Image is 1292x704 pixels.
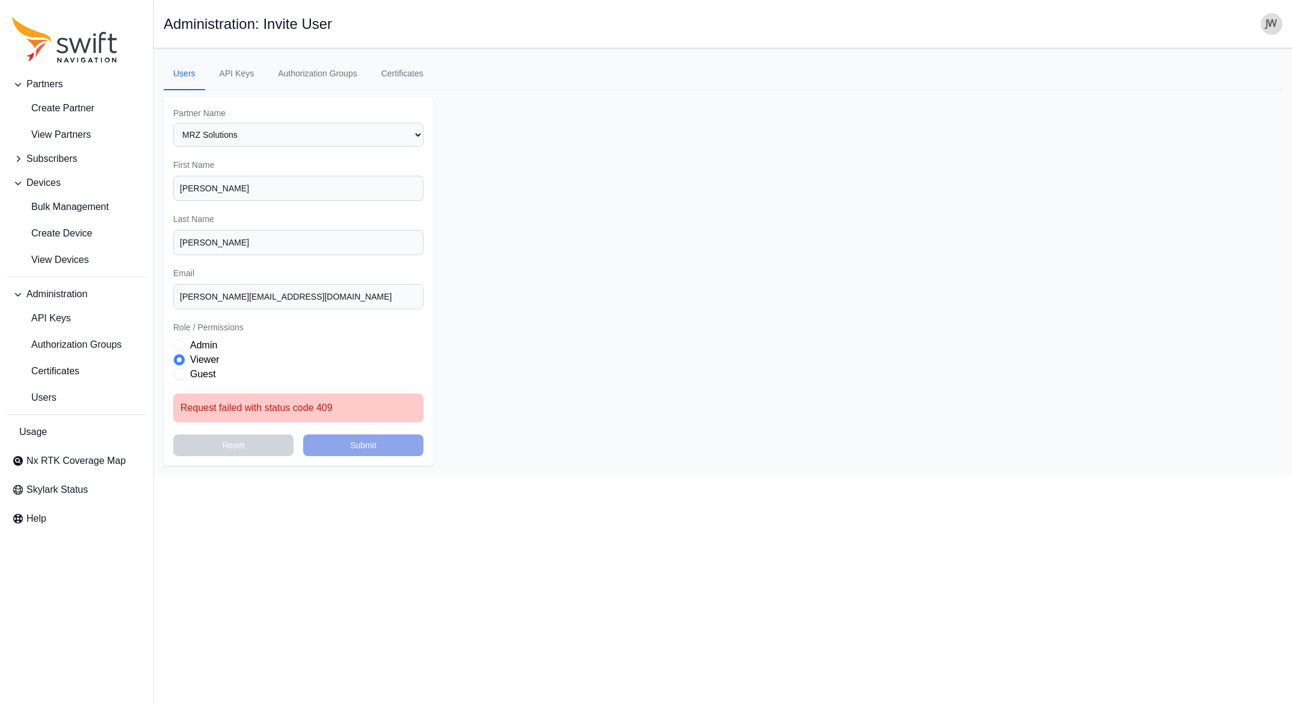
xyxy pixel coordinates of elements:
[190,367,216,381] label: Guest
[173,338,423,381] div: Role
[26,152,77,166] span: Subscribers
[12,226,92,241] span: Create Device
[19,425,47,439] span: Usage
[7,282,146,306] button: Administration
[7,171,146,195] button: Devices
[173,230,423,255] input: Last Name
[12,253,89,267] span: View Devices
[7,123,146,147] a: View Partners
[173,159,423,171] label: First Name
[7,386,146,410] a: Users
[7,248,146,272] a: View Devices
[26,77,63,91] span: Partners
[1261,13,1282,35] img: user photo
[7,333,146,357] a: Authorization Groups
[12,101,94,116] span: Create Partner
[12,338,122,352] span: Authorization Groups
[12,311,71,326] span: API Keys
[173,107,423,119] label: Partner Name
[173,176,423,201] input: First Name
[7,195,146,219] a: Bulk Management
[268,58,367,90] a: Authorization Groups
[190,353,220,367] label: Viewer
[7,96,146,120] a: create-partner
[26,511,46,526] span: Help
[180,401,416,415] div: Request failed with status code 409
[26,287,87,301] span: Administration
[12,200,109,214] span: Bulk Management
[173,213,423,225] label: Last Name
[26,176,61,190] span: Devices
[173,123,423,147] select: Partner Name
[7,221,146,245] a: Create Device
[164,17,332,31] h1: Administration: Invite User
[12,128,91,142] span: View Partners
[210,58,264,90] a: API Keys
[190,338,217,353] label: Admin
[173,434,294,456] button: Reset
[26,454,126,468] span: Nx RTK Coverage Map
[173,267,423,279] label: Email
[7,420,146,444] a: Usage
[164,58,205,90] a: Users
[26,483,88,497] span: Skylark Status
[12,364,79,378] span: Certificates
[7,306,146,330] a: API Keys
[372,58,433,90] a: Certificates
[173,321,423,333] label: Role / Permissions
[12,391,57,405] span: Users
[7,507,146,531] a: Help
[173,284,423,309] input: email@address.com
[7,147,146,171] button: Subscribers
[7,478,146,502] a: Skylark Status
[7,72,146,96] button: Partners
[7,449,146,473] a: Nx RTK Coverage Map
[7,359,146,383] a: Certificates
